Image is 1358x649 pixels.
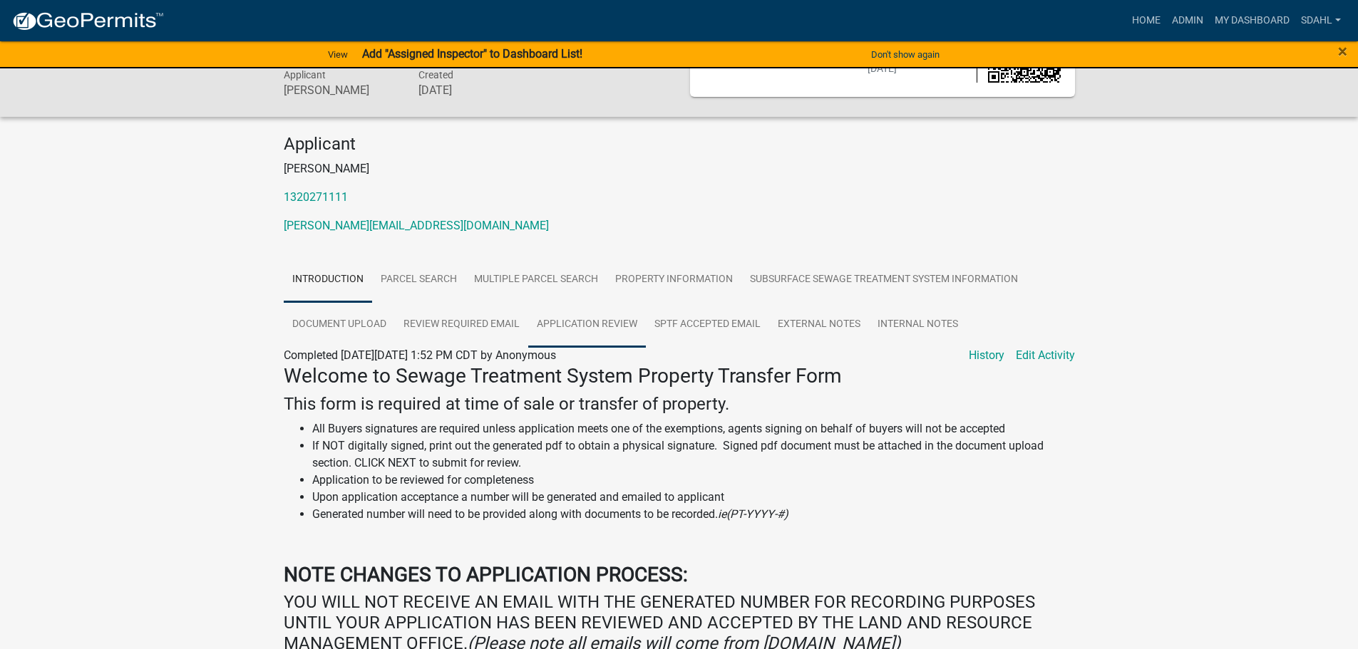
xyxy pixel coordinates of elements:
[312,437,1075,472] li: If NOT digitally signed, print out the generated pdf to obtain a physical signature. Signed pdf d...
[465,257,607,303] a: Multiple Parcel Search
[718,507,788,521] i: ie(PT-YYYY-#)
[1016,347,1075,364] a: Edit Activity
[312,472,1075,489] li: Application to be reviewed for completeness
[284,302,395,348] a: Document Upload
[869,302,967,348] a: Internal Notes
[312,489,1075,506] li: Upon application acceptance a number will be generated and emailed to applicant
[312,506,1075,523] li: Generated number will need to be provided along with documents to be recorded.
[284,394,1075,415] h4: This form is required at time of sale or transfer of property.
[322,43,354,66] a: View
[969,347,1004,364] a: History
[769,302,869,348] a: External Notes
[418,83,533,97] h6: [DATE]
[1338,43,1347,60] button: Close
[741,257,1027,303] a: Subsurface Sewage Treatment System Information
[1295,7,1347,34] a: sdahl
[284,563,688,586] strong: NOTE CHANGES TO APPLICATION PROCESS:
[362,47,582,61] strong: Add "Assigned Inspector" to Dashboard List!
[284,219,549,232] a: [PERSON_NAME][EMAIL_ADDRESS][DOMAIN_NAME]
[809,48,955,74] span: Submitted on [DATE]
[284,364,1075,388] h3: Welcome to Sewage Treatment System Property Transfer Form
[418,69,453,81] span: Created
[865,43,945,66] button: Don't show again
[1126,7,1166,34] a: Home
[528,302,646,348] a: Application Review
[646,302,769,348] a: SPTF Accepted Email
[284,348,556,362] span: Completed [DATE][DATE] 1:52 PM CDT by Anonymous
[284,83,398,97] h6: [PERSON_NAME]
[395,302,528,348] a: Review Required Email
[284,257,372,303] a: Introduction
[372,257,465,303] a: Parcel search
[284,160,1075,177] p: [PERSON_NAME]
[284,134,1075,155] h4: Applicant
[312,420,1075,437] li: All Buyers signatures are required unless application meets one of the exemptions, agents signing...
[607,257,741,303] a: Property Information
[1166,7,1209,34] a: Admin
[284,69,326,81] span: Applicant
[1338,41,1347,61] span: ×
[1209,7,1295,34] a: My Dashboard
[284,190,348,204] a: 1320271111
